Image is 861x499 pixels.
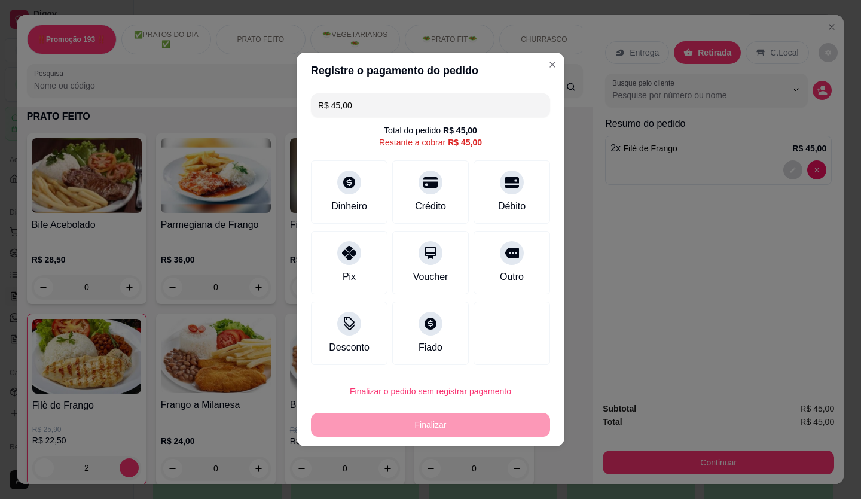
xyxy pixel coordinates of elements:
[379,136,482,148] div: Restante a cobrar
[500,270,524,284] div: Outro
[331,199,367,214] div: Dinheiro
[419,340,442,355] div: Fiado
[297,53,564,89] header: Registre o pagamento do pedido
[318,93,543,117] input: Ex.: hambúrguer de cordeiro
[384,124,477,136] div: Total do pedido
[415,199,446,214] div: Crédito
[543,55,562,74] button: Close
[448,136,482,148] div: R$ 45,00
[413,270,448,284] div: Voucher
[498,199,526,214] div: Débito
[329,340,370,355] div: Desconto
[343,270,356,284] div: Pix
[443,124,477,136] div: R$ 45,00
[311,379,550,403] button: Finalizar o pedido sem registrar pagamento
